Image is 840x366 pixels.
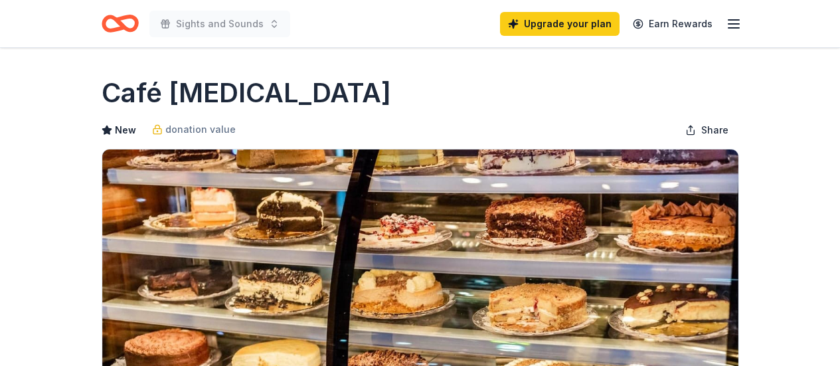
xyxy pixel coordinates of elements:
button: Sights and Sounds [149,11,290,37]
h1: Café [MEDICAL_DATA] [102,74,391,112]
a: Home [102,8,139,39]
span: Share [701,122,728,138]
span: New [115,122,136,138]
a: Earn Rewards [625,12,720,36]
span: Sights and Sounds [176,16,264,32]
a: Upgrade your plan [500,12,620,36]
button: Share [675,117,739,143]
a: donation value [152,122,236,137]
span: donation value [165,122,236,137]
